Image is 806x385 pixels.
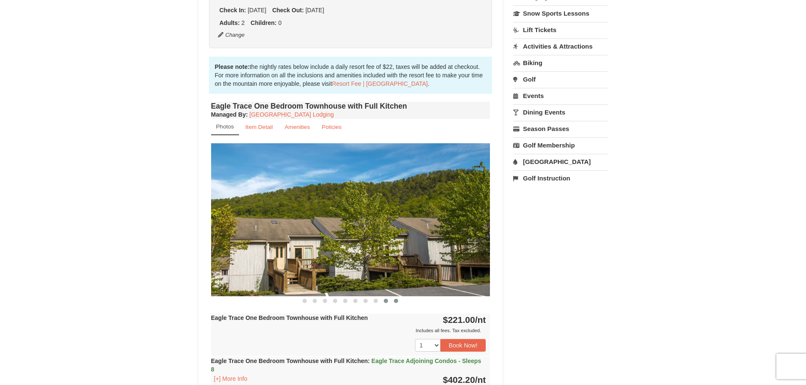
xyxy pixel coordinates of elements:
a: Dining Events [513,104,608,120]
strong: Eagle Trace One Bedroom Townhouse with Full Kitchen [211,358,481,373]
strong: : [211,111,248,118]
span: 0 [278,19,282,26]
span: /nt [475,315,486,325]
a: Biking [513,55,608,71]
a: Events [513,88,608,104]
button: Book Now! [440,339,486,352]
strong: Check In: [220,7,246,14]
span: /nt [475,375,486,385]
div: the nightly rates below include a daily resort fee of $22, taxes will be added at checkout. For m... [209,57,492,94]
span: : [368,358,370,364]
small: Photos [216,123,234,130]
a: [GEOGRAPHIC_DATA] Lodging [250,111,334,118]
strong: Check Out: [272,7,304,14]
a: Policies [316,119,347,135]
strong: Eagle Trace One Bedroom Townhouse with Full Kitchen [211,314,368,321]
button: Change [217,30,245,40]
strong: Adults: [220,19,240,26]
a: Resort Fee | [GEOGRAPHIC_DATA] [332,80,428,87]
strong: Please note: [215,63,250,70]
a: Lift Tickets [513,22,608,38]
a: [GEOGRAPHIC_DATA] [513,154,608,169]
a: Season Passes [513,121,608,137]
a: Activities & Attractions [513,38,608,54]
a: Photos [211,119,239,135]
button: [+] More Info [211,374,250,383]
span: 2 [242,19,245,26]
strong: $221.00 [443,315,486,325]
small: Amenities [285,124,310,130]
img: 18876286-28-dd3badfa.jpg [211,143,490,296]
span: Managed By [211,111,246,118]
a: Item Detail [240,119,278,135]
small: Policies [322,124,341,130]
div: Includes all fees. Tax excluded. [211,326,486,335]
strong: Children: [250,19,276,26]
span: [DATE] [248,7,266,14]
a: Amenities [279,119,316,135]
span: $402.20 [443,375,475,385]
a: Golf [513,71,608,87]
span: [DATE] [305,7,324,14]
h4: Eagle Trace One Bedroom Townhouse with Full Kitchen [211,102,490,110]
a: Snow Sports Lessons [513,5,608,21]
small: Item Detail [245,124,273,130]
a: Golf Membership [513,137,608,153]
a: Golf Instruction [513,170,608,186]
